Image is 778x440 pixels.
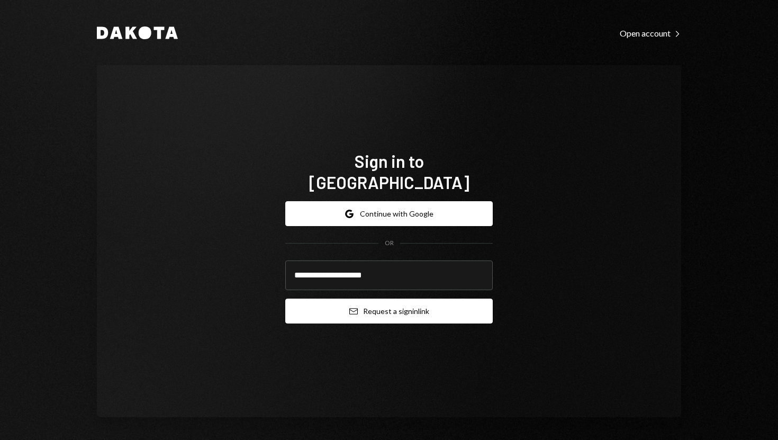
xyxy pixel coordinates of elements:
[620,27,681,39] a: Open account
[285,201,493,226] button: Continue with Google
[385,239,394,248] div: OR
[285,150,493,193] h1: Sign in to [GEOGRAPHIC_DATA]
[285,299,493,324] button: Request a signinlink
[620,28,681,39] div: Open account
